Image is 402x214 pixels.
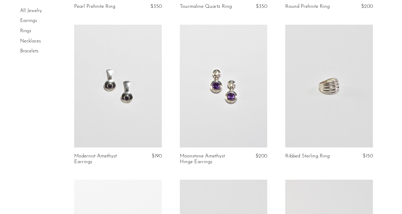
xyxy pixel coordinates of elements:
a: Round Prehnite Ring [285,4,330,9]
span: $200 [361,4,373,9]
a: Ribbed Sterling Ring [285,154,330,159]
a: Modernist Amethyst Earrings [74,154,132,165]
span: $350 [150,4,162,9]
a: Rings [20,29,31,33]
a: Tourmaline Quartz Ring [180,4,232,9]
a: Pearl Prehnite Ring [74,4,115,9]
span: $150 [363,154,373,159]
a: Earrings [20,19,37,23]
span: $190 [152,154,162,159]
span: $350 [256,4,267,9]
a: All Jewelry [20,8,42,13]
a: Necklaces [20,39,41,44]
a: Moonstone Amethyst Hinge Earrings [180,154,237,165]
a: Bracelets [20,49,38,54]
span: $200 [255,154,267,159]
